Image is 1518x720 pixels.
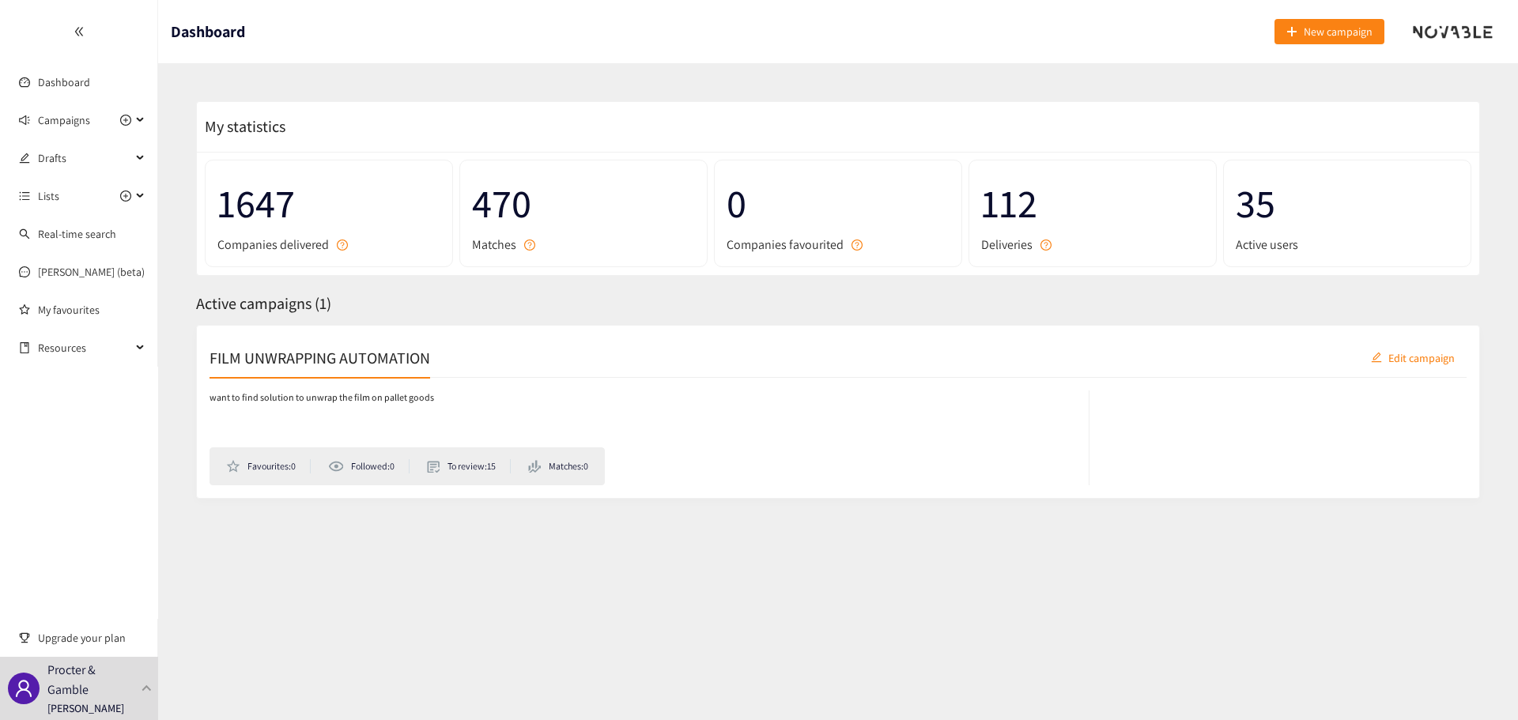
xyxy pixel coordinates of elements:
[19,632,30,643] span: trophy
[19,153,30,164] span: edit
[226,459,311,473] li: Favourites: 0
[19,342,30,353] span: book
[38,227,116,241] a: Real-time search
[120,190,131,202] span: plus-circle
[38,265,145,279] a: [PERSON_NAME] (beta)
[38,142,131,174] span: Drafts
[337,239,348,251] span: question-circle
[196,325,1480,499] a: FILM UNWRAPPING AUTOMATIONeditEdit campaignwant to find solution to unwrap the film on pallet goo...
[727,235,844,254] span: Companies favourited
[1274,19,1384,44] button: plusNew campaign
[1236,235,1298,254] span: Active users
[47,660,135,699] p: Procter & Gamble
[217,172,440,235] span: 1647
[1388,349,1455,366] span: Edit campaign
[38,622,145,654] span: Upgrade your plan
[524,239,535,251] span: question-circle
[981,235,1033,254] span: Deliveries
[38,332,131,364] span: Resources
[120,115,131,126] span: plus-circle
[19,190,30,202] span: unordered-list
[19,115,30,126] span: sound
[47,699,124,717] p: [PERSON_NAME]
[196,293,331,314] span: Active campaigns ( 1 )
[74,26,85,37] span: double-left
[38,104,90,136] span: Campaigns
[210,346,430,368] h2: FILM UNWRAPPING AUTOMATION
[727,172,950,235] span: 0
[1371,352,1382,364] span: edit
[197,116,285,137] span: My statistics
[852,239,863,251] span: question-circle
[217,235,329,254] span: Companies delivered
[38,75,90,89] a: Dashboard
[14,679,33,698] span: user
[1236,172,1459,235] span: 35
[1040,239,1052,251] span: question-circle
[472,235,516,254] span: Matches
[210,390,434,405] p: want to find solution to unwrap the film on pallet goods
[328,459,409,473] li: Followed: 0
[38,180,59,212] span: Lists
[1304,23,1373,40] span: New campaign
[427,459,511,473] li: To review: 15
[1359,345,1467,370] button: editEdit campaign
[38,294,145,326] a: My favourites
[981,172,1204,235] span: 112
[472,172,695,235] span: 470
[1286,26,1297,39] span: plus
[528,459,588,473] li: Matches: 0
